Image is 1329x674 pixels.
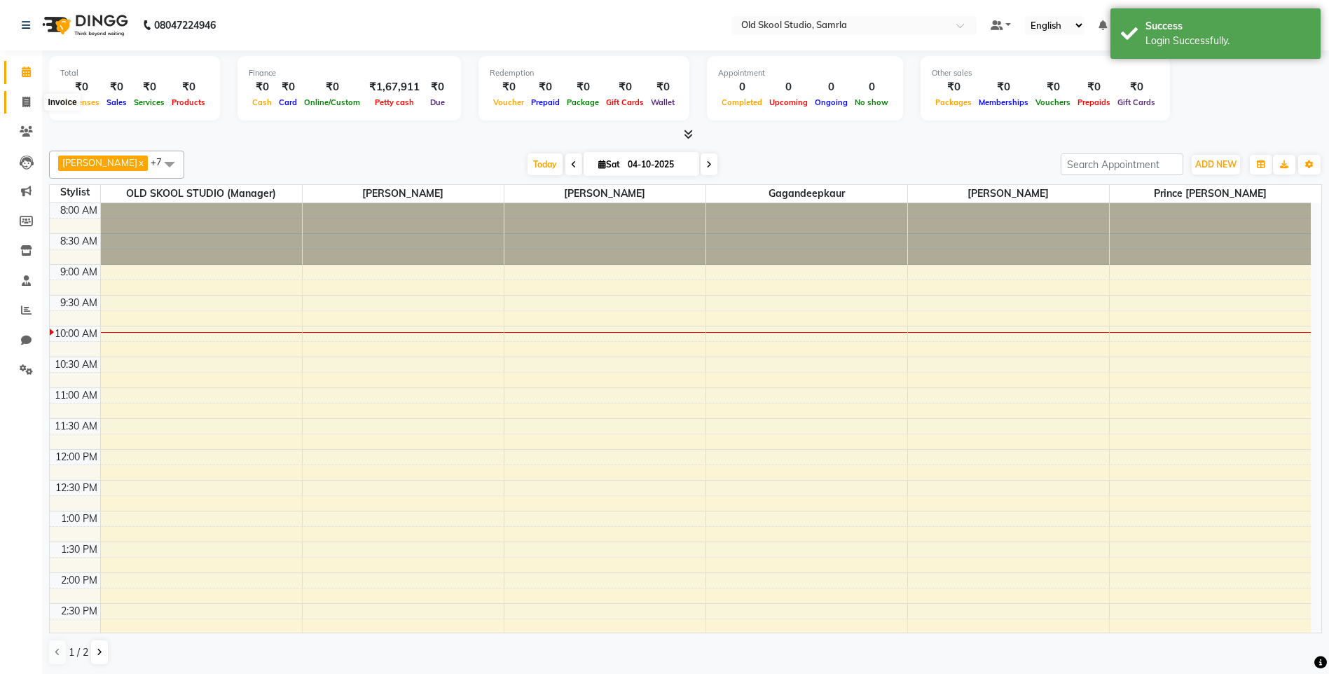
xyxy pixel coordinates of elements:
[249,97,275,107] span: Cash
[647,79,678,95] div: ₹0
[52,326,100,341] div: 10:00 AM
[103,97,130,107] span: Sales
[490,97,528,107] span: Voucher
[1032,79,1074,95] div: ₹0
[58,542,100,557] div: 1:30 PM
[1074,97,1114,107] span: Prepaids
[528,97,563,107] span: Prepaid
[1114,97,1159,107] span: Gift Cards
[1074,79,1114,95] div: ₹0
[975,79,1032,95] div: ₹0
[718,79,766,95] div: 0
[490,79,528,95] div: ₹0
[57,203,100,218] div: 8:00 AM
[706,185,907,202] span: gagandeepkaur
[168,79,209,95] div: ₹0
[975,97,1032,107] span: Memberships
[249,67,450,79] div: Finance
[718,67,892,79] div: Appointment
[1192,155,1240,174] button: ADD NEW
[103,79,130,95] div: ₹0
[811,97,851,107] span: Ongoing
[130,79,168,95] div: ₹0
[52,419,100,434] div: 11:30 AM
[1032,97,1074,107] span: Vouchers
[427,97,448,107] span: Due
[1145,19,1310,34] div: Success
[44,94,80,111] div: Invoice
[58,511,100,526] div: 1:00 PM
[563,79,602,95] div: ₹0
[137,157,144,168] a: x
[811,79,851,95] div: 0
[301,97,364,107] span: Online/Custom
[52,388,100,403] div: 11:00 AM
[602,97,647,107] span: Gift Cards
[851,79,892,95] div: 0
[303,185,504,202] span: [PERSON_NAME]
[57,234,100,249] div: 8:30 AM
[58,604,100,619] div: 2:30 PM
[57,296,100,310] div: 9:30 AM
[53,481,100,495] div: 12:30 PM
[52,357,100,372] div: 10:30 AM
[69,645,88,660] span: 1 / 2
[1110,185,1311,202] span: prince [PERSON_NAME]
[528,153,563,175] span: Today
[908,185,1109,202] span: [PERSON_NAME]
[718,97,766,107] span: Completed
[168,97,209,107] span: Products
[275,97,301,107] span: Card
[932,97,975,107] span: Packages
[151,156,172,167] span: +7
[36,6,132,45] img: logo
[1114,79,1159,95] div: ₹0
[425,79,450,95] div: ₹0
[371,97,418,107] span: Petty cash
[595,159,624,170] span: Sat
[130,97,168,107] span: Services
[504,185,705,202] span: [PERSON_NAME]
[154,6,216,45] b: 08047224946
[58,573,100,588] div: 2:00 PM
[62,157,137,168] span: [PERSON_NAME]
[1061,153,1183,175] input: Search Appointment
[528,79,563,95] div: ₹0
[301,79,364,95] div: ₹0
[60,67,209,79] div: Total
[101,185,302,202] span: OLD SKOOL STUDIO (Manager)
[624,154,694,175] input: 2025-10-04
[563,97,602,107] span: Package
[766,79,811,95] div: 0
[364,79,425,95] div: ₹1,67,911
[275,79,301,95] div: ₹0
[60,79,103,95] div: ₹0
[249,79,275,95] div: ₹0
[932,67,1159,79] div: Other sales
[851,97,892,107] span: No show
[53,450,100,465] div: 12:00 PM
[1195,159,1237,170] span: ADD NEW
[490,67,678,79] div: Redemption
[57,265,100,280] div: 9:00 AM
[647,97,678,107] span: Wallet
[50,185,100,200] div: Stylist
[602,79,647,95] div: ₹0
[766,97,811,107] span: Upcoming
[1145,34,1310,48] div: Login Successfully.
[932,79,975,95] div: ₹0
